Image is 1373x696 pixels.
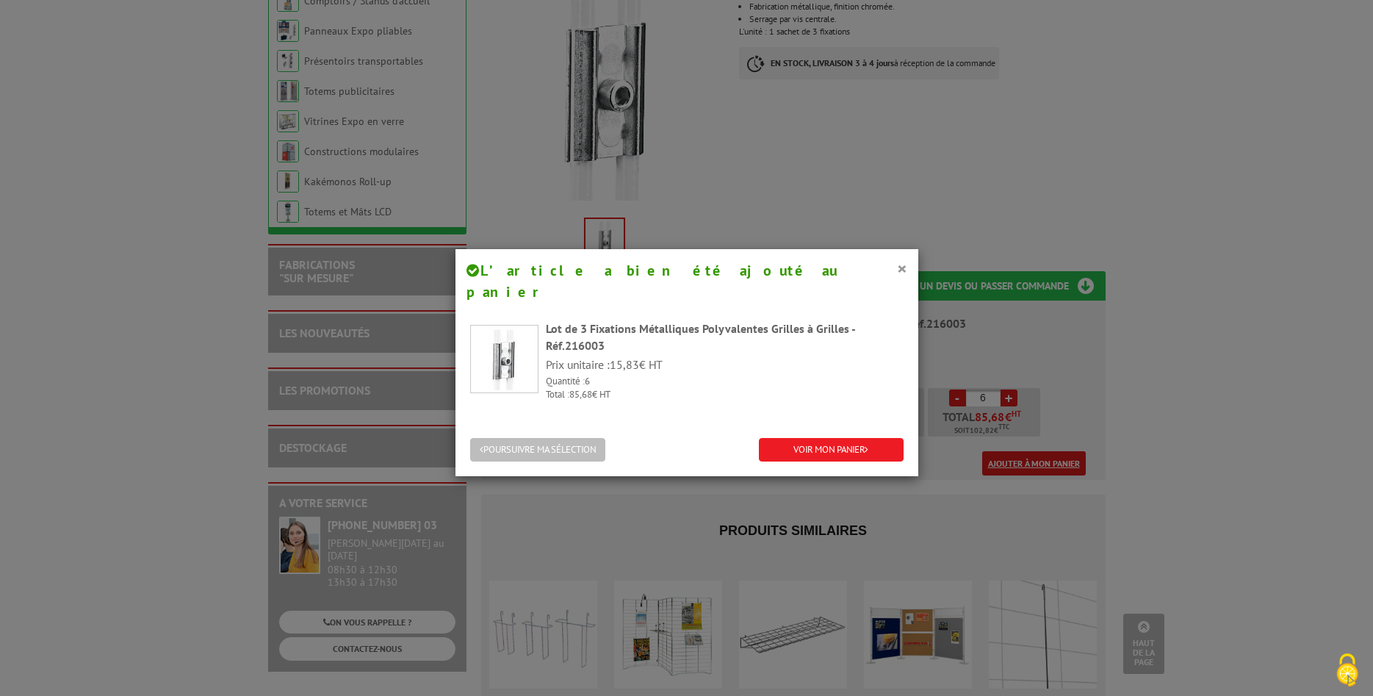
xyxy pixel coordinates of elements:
span: 15,83 [610,357,639,372]
span: 6 [585,375,590,387]
span: 85,68 [569,388,592,401]
img: Cookies (fenêtre modale) [1329,652,1366,689]
p: Total : € HT [546,388,904,402]
button: POURSUIVRE MA SÉLECTION [470,438,605,462]
a: VOIR MON PANIER [759,438,904,462]
h4: L’article a bien été ajouté au panier [466,260,907,302]
button: Cookies (fenêtre modale) [1322,646,1373,696]
p: Quantité : [546,375,904,389]
span: Réf.216003 [546,338,605,353]
p: Prix unitaire : € HT [546,356,904,373]
button: × [897,259,907,278]
div: Lot de 3 Fixations Métalliques Polyvalentes Grilles à Grilles - [546,320,904,354]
